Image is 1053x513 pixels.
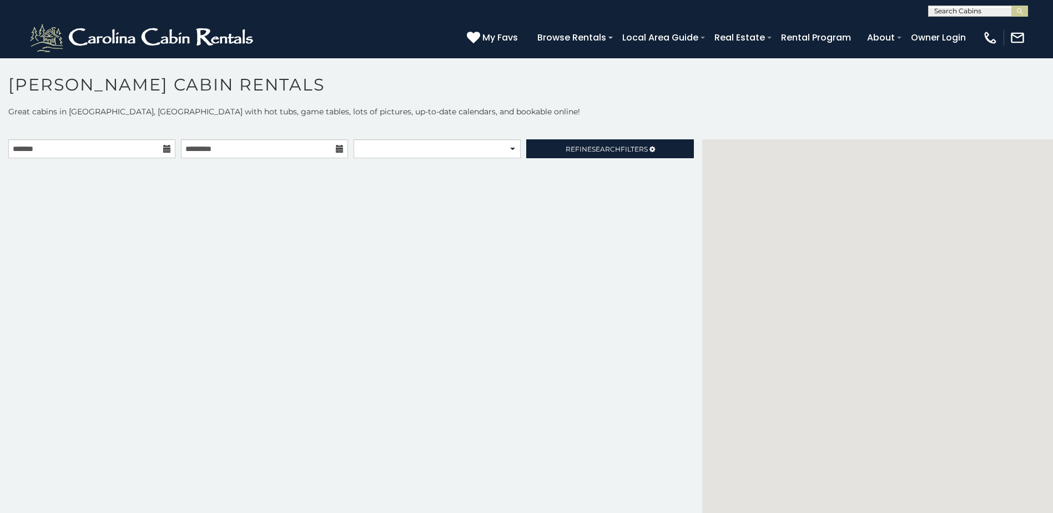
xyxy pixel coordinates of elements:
[566,145,648,153] span: Refine Filters
[617,28,704,47] a: Local Area Guide
[861,28,900,47] a: About
[28,21,258,54] img: White-1-2.png
[983,30,998,46] img: phone-regular-white.png
[775,28,856,47] a: Rental Program
[526,139,693,158] a: RefineSearchFilters
[532,28,612,47] a: Browse Rentals
[592,145,621,153] span: Search
[905,28,971,47] a: Owner Login
[1010,30,1025,46] img: mail-regular-white.png
[482,31,518,44] span: My Favs
[467,31,521,45] a: My Favs
[709,28,770,47] a: Real Estate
